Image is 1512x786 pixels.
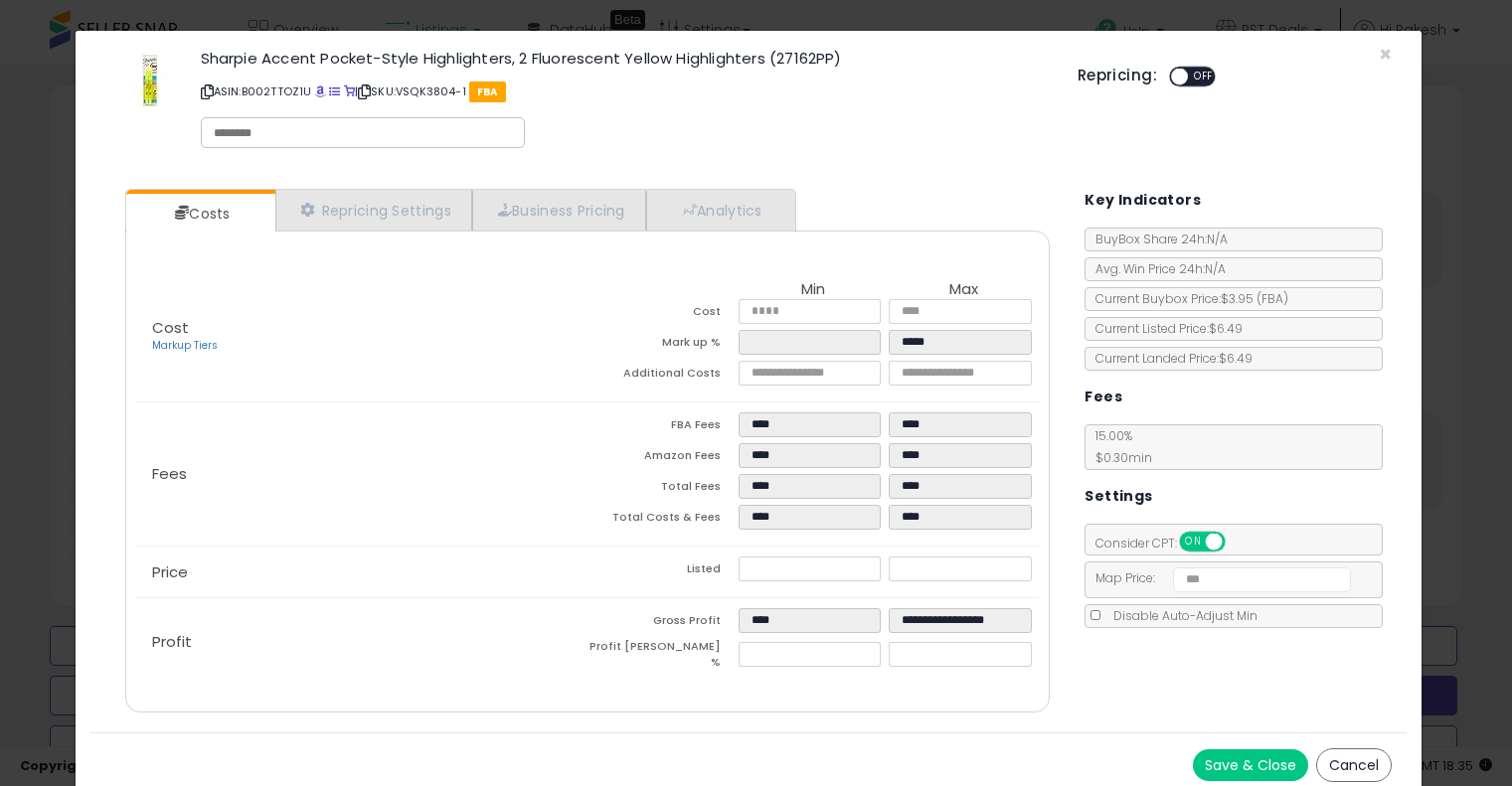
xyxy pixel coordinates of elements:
h3: Sharpie Accent Pocket-Style Highlighters, 2 Fluorescent Yellow Highlighters (27162PP) [201,51,1048,66]
td: Mark up % [588,330,738,361]
h5: Settings [1085,484,1152,509]
td: Profit [PERSON_NAME] % [588,639,738,676]
p: Price [136,564,588,580]
span: Map Price: [1086,569,1351,586]
p: Profit [136,634,588,650]
span: OFF [1223,534,1255,550]
span: Current Listed Price: $6.49 [1086,320,1243,337]
span: OFF [1188,69,1220,85]
td: Additional Costs [588,361,738,392]
a: Markup Tiers [152,338,218,353]
a: BuyBox page [315,83,326,99]
p: Fees [136,466,588,482]
h5: Repricing: [1078,68,1157,83]
td: Total Costs & Fees [588,505,738,536]
a: Repricing Settings [275,190,472,231]
a: Business Pricing [472,190,646,231]
img: 317MQWwwqZL._SL60_.jpg [120,51,180,110]
span: Current Landed Price: $6.49 [1086,350,1253,367]
th: Max [889,281,1039,299]
span: Avg. Win Price 24h: N/A [1086,260,1226,277]
button: Cancel [1316,748,1392,782]
a: Costs [126,194,273,234]
span: ON [1181,534,1206,550]
span: $0.30 min [1086,449,1152,466]
span: Consider CPT: [1086,535,1252,551]
span: Current Buybox Price: [1086,290,1288,307]
td: Cost [588,299,738,330]
td: FBA Fees [588,412,738,443]
a: Analytics [646,190,793,231]
p: Cost [136,320,588,354]
td: Total Fees [588,474,738,505]
span: 15.00 % [1086,427,1152,466]
span: $3.95 [1221,290,1288,307]
th: Min [739,281,889,299]
td: Amazon Fees [588,443,738,474]
span: BuyBox Share 24h: N/A [1086,231,1228,247]
a: Your listing only [344,83,355,99]
td: Gross Profit [588,608,738,639]
span: FBA [469,81,506,102]
h5: Fees [1085,385,1122,409]
td: Listed [588,556,738,587]
span: ( FBA ) [1257,290,1288,307]
button: Save & Close [1193,749,1308,781]
span: Disable Auto-Adjust Min [1103,607,1258,624]
span: × [1379,40,1392,69]
a: All offer listings [329,83,340,99]
p: ASIN: B002TTOZ1U | SKU: VSQK3804-1 [201,76,1048,107]
h5: Key Indicators [1085,188,1201,213]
